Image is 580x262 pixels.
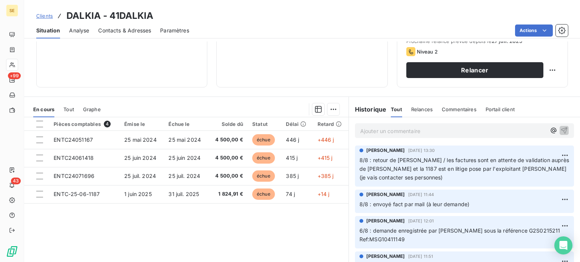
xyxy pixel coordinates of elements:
span: [PERSON_NAME] [366,191,405,198]
span: Situation [36,27,60,34]
h6: Historique [349,105,387,114]
span: Portail client [486,106,515,112]
span: +446 j [318,136,334,143]
div: Retard [318,121,344,127]
span: Niveau 2 [417,49,438,55]
div: SE [6,5,18,17]
span: ENTC24051167 [54,136,93,143]
span: 25 juil. 2024 [124,173,156,179]
span: Clients [36,13,53,19]
span: 4 [104,121,111,127]
span: 385 j [286,173,299,179]
div: Échue le [168,121,204,127]
span: [PERSON_NAME] [366,147,405,154]
h3: DALKIA - 41DALKIA [66,9,154,23]
span: Graphe [83,106,101,112]
div: Délai [286,121,308,127]
span: échue [252,188,275,200]
span: 31 juil. 2025 [168,191,199,197]
span: [PERSON_NAME] [366,253,405,260]
span: [DATE] 11:51 [408,254,433,259]
a: Clients [36,12,53,20]
span: Contacts & Adresses [98,27,151,34]
div: Émise le [124,121,159,127]
span: Analyse [69,27,89,34]
span: Commentaires [442,106,477,112]
span: 4 500,00 € [213,154,243,162]
span: échue [252,170,275,182]
span: 4 500,00 € [213,136,243,144]
span: 8/8 : envoyé fact par mail (à leur demande) [359,201,469,207]
span: 6/8 : demande enregistrée par [PERSON_NAME] sous la référence G2S0215211 Ref:MSG10411149 [359,227,560,242]
span: Tout [63,106,74,112]
div: Statut [252,121,277,127]
span: ENTC-25-06-1187 [54,191,100,197]
span: 4 500,00 € [213,172,243,180]
span: +385 j [318,173,334,179]
button: Relancer [406,62,543,78]
span: 25 juil. 2024 [168,173,200,179]
span: [DATE] 13:30 [408,148,435,153]
span: En cours [33,106,54,112]
span: 446 j [286,136,299,143]
span: Tout [391,106,402,112]
span: +415 j [318,155,333,161]
span: 1 824,91 € [213,190,243,198]
span: 74 j [286,191,295,197]
div: Pièces comptables [54,121,115,127]
span: 1 juin 2025 [124,191,152,197]
span: Relances [411,106,433,112]
span: 415 j [286,155,298,161]
span: Paramètres [160,27,189,34]
span: 43 [11,178,21,184]
span: 25 mai 2024 [168,136,201,143]
span: 25 juin 2024 [124,155,156,161]
span: échue [252,134,275,146]
span: ENTC24071696 [54,173,94,179]
div: Open Intercom Messenger [554,236,572,254]
span: +99 [8,72,21,79]
span: ENTC24061418 [54,155,94,161]
span: [PERSON_NAME] [366,218,405,224]
span: 25 mai 2024 [124,136,157,143]
button: Actions [515,25,553,37]
span: [DATE] 12:01 [408,219,434,223]
span: 8/8 : retour de [PERSON_NAME] / les factures sont en attente de validation auprès de [PERSON_NAME... [359,157,571,181]
span: échue [252,152,275,164]
span: +14 j [318,191,330,197]
img: Logo LeanPay [6,245,18,257]
a: +99 [6,74,18,86]
span: 25 juin 2024 [168,155,201,161]
div: Solde dû [213,121,243,127]
span: [DATE] 11:44 [408,192,434,197]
